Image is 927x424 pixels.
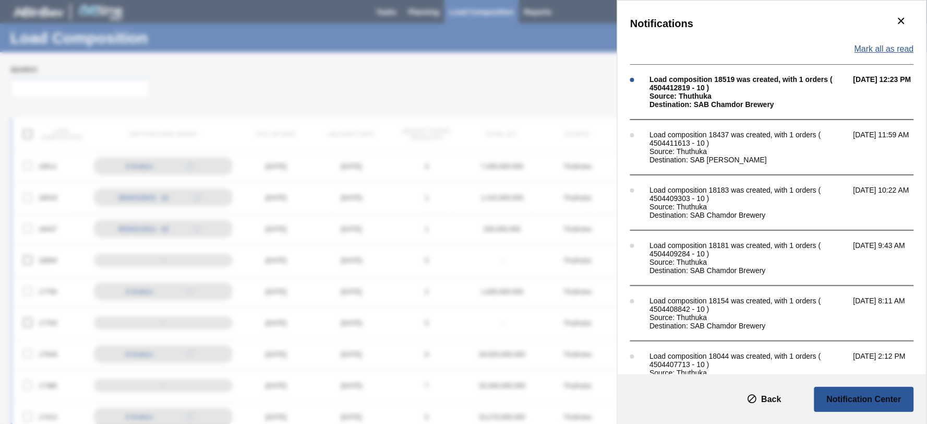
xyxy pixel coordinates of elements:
[649,131,848,147] div: Load composition 18437 was created, with 1 orders ( 4504411613 - 10 )
[649,92,848,100] div: Source: Thuthuka
[649,156,848,164] div: Destination: SAB [PERSON_NAME]
[649,297,848,313] div: Load composition 18154 was created, with 1 orders ( 4504408842 - 10 )
[649,322,848,330] div: Destination: SAB Chamdor Brewery
[853,241,924,275] span: [DATE] 9:43 AM
[649,313,848,322] div: Source: Thuthuka
[649,100,848,109] div: Destination: SAB Chamdor Brewery
[649,266,848,275] div: Destination: SAB Chamdor Brewery
[649,258,848,266] div: Source: Thuthuka
[649,369,848,377] div: Source: Thuthuka
[649,211,848,219] div: Destination: SAB Chamdor Brewery
[853,297,924,330] span: [DATE] 8:11 AM
[854,44,914,54] span: Mark all as read
[853,352,924,385] span: [DATE] 2:12 PM
[649,147,848,156] div: Source: Thuthuka
[853,131,924,164] span: [DATE] 11:59 AM
[649,186,848,203] div: Load composition 18183 was created, with 1 orders ( 4504409303 - 10 )
[649,75,848,92] div: Load composition 18519 was created, with 1 orders ( 4504412819 - 10 )
[853,186,924,219] span: [DATE] 10:22 AM
[649,241,848,258] div: Load composition 18181 was created, with 1 orders ( 4504409284 - 10 )
[649,203,848,211] div: Source: Thuthuka
[853,75,924,109] span: [DATE] 12:23 PM
[649,352,848,369] div: Load composition 18044 was created, with 1 orders ( 4504407713 - 10 )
